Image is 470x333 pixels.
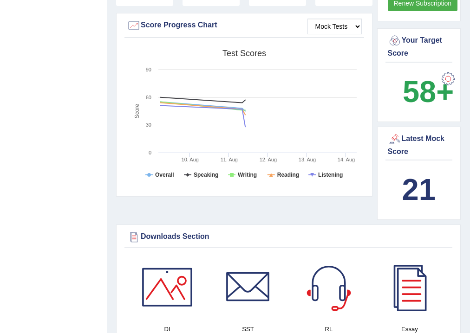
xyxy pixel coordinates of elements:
tspan: Score [134,104,140,119]
b: 58+ [403,75,454,109]
tspan: Speaking [194,172,218,178]
text: 60 [146,95,151,100]
div: Score Progress Chart [127,19,362,32]
tspan: Reading [277,172,299,178]
tspan: 12. Aug [260,157,277,162]
b: 21 [402,173,436,206]
tspan: 11. Aug [221,157,238,162]
tspan: 13. Aug [299,157,316,162]
div: Your Target Score [388,34,450,59]
tspan: 14. Aug [338,157,355,162]
div: Latest Mock Score [388,132,450,157]
text: 30 [146,122,151,128]
tspan: Writing [238,172,257,178]
tspan: Test scores [222,49,266,58]
div: Downloads Section [127,230,450,244]
tspan: 10. Aug [182,157,199,162]
tspan: Listening [318,172,343,178]
text: 90 [146,67,151,72]
text: 0 [149,150,151,155]
tspan: Overall [155,172,174,178]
